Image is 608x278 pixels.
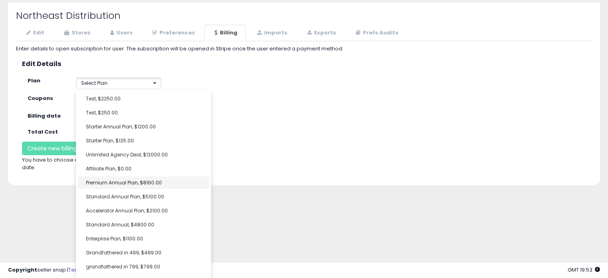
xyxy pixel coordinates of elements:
[68,266,102,274] a: Terms of Use
[81,80,108,86] span: Select Plan
[28,112,61,120] strong: Billing date
[76,77,162,89] button: Select Plan
[86,235,143,242] span: Enterprise Plan, $1100.00
[86,193,164,200] span: Standard Annual Plan, $5100.00
[86,165,132,172] span: Affiliate Plan, $0.00
[86,151,168,158] span: Unlimited Agency Deal, $12000.00
[568,266,600,274] span: 2025-10-13 19:53 GMT
[86,95,121,102] span: Test, $2250.00
[204,25,246,41] a: Billing
[8,266,139,274] div: seller snap | |
[86,207,168,214] span: Accelerator Annual Plan, $2100.00
[16,45,592,53] div: Enter details to open subscription for user. The subscription will be opened in Stripe once the u...
[86,263,160,270] span: grandfathered in 799, $799.00
[70,128,214,136] div: 0 USD per month
[100,25,141,41] a: Users
[28,128,58,136] strong: Total Cost
[16,10,592,21] h2: Northeast Distribution
[22,142,82,155] button: Create new billing
[28,77,40,84] strong: Plan
[86,123,156,130] span: Starter Annual Plan, $1200.00
[86,137,134,144] span: Starter Plan, $125.00
[86,249,161,256] span: Grandfathered in 499, $499.00
[28,94,53,102] strong: Coupons
[86,109,118,116] span: Test, $250.00
[16,156,163,171] div: You have to choose at least one plan and a billing date.
[297,25,345,41] a: Exports
[86,179,162,186] span: Premium Annual Plan, $8160.00
[86,221,154,228] span: Standard Annual, $4800.00
[345,25,407,41] a: Prefs Audits
[22,60,586,68] h3: Edit Details
[16,25,53,41] a: Edit
[8,266,37,274] strong: Copyright
[247,25,296,41] a: Imports
[54,25,99,41] a: Stores
[142,25,203,41] a: Preferences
